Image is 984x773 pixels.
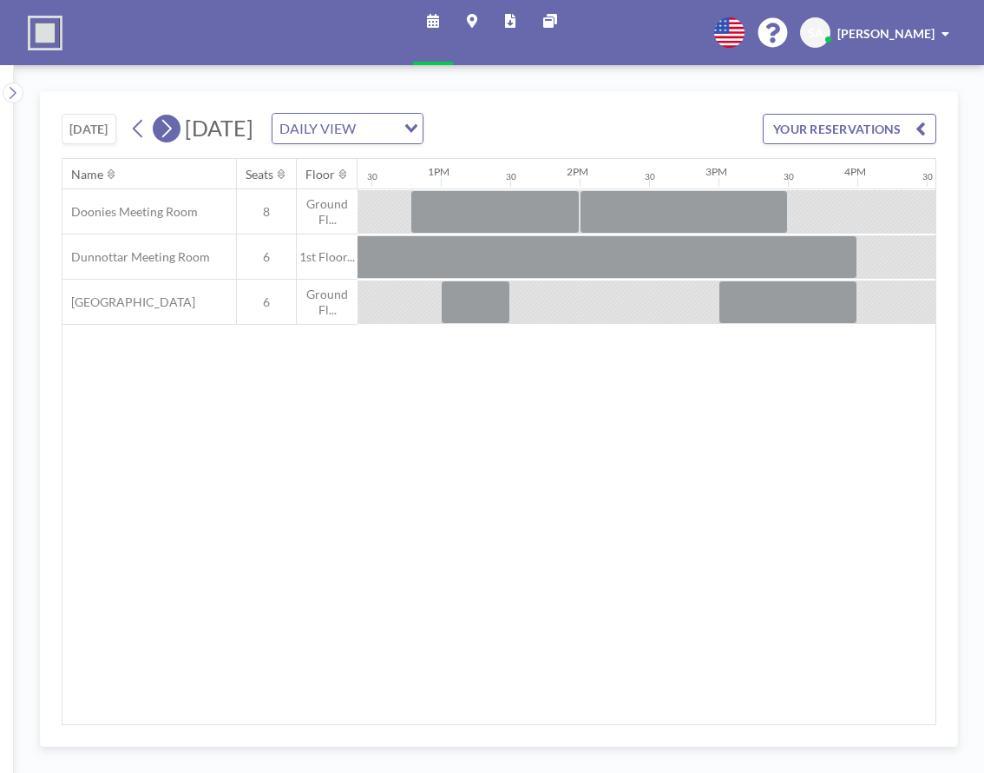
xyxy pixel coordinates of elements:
[428,165,449,178] div: 1PM
[506,171,516,182] div: 30
[808,25,823,41] span: SA
[837,26,935,41] span: [PERSON_NAME]
[705,165,727,178] div: 3PM
[367,171,377,182] div: 30
[71,167,103,182] div: Name
[28,16,62,50] img: organization-logo
[361,117,394,140] input: Search for option
[185,115,253,141] span: [DATE]
[237,294,296,310] span: 6
[237,204,296,220] span: 8
[645,171,655,182] div: 30
[62,249,210,265] span: Dunnottar Meeting Room
[844,165,866,178] div: 4PM
[237,249,296,265] span: 6
[297,249,358,265] span: 1st Floor...
[784,171,794,182] div: 30
[763,114,936,144] button: YOUR RESERVATIONS
[62,114,116,144] button: [DATE]
[297,196,358,227] span: Ground Fl...
[272,114,423,143] div: Search for option
[62,294,195,310] span: [GEOGRAPHIC_DATA]
[922,171,933,182] div: 30
[246,167,273,182] div: Seats
[62,204,198,220] span: Doonies Meeting Room
[276,117,359,140] span: DAILY VIEW
[297,287,358,317] span: Ground Fl...
[305,167,335,182] div: Floor
[567,165,588,178] div: 2PM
